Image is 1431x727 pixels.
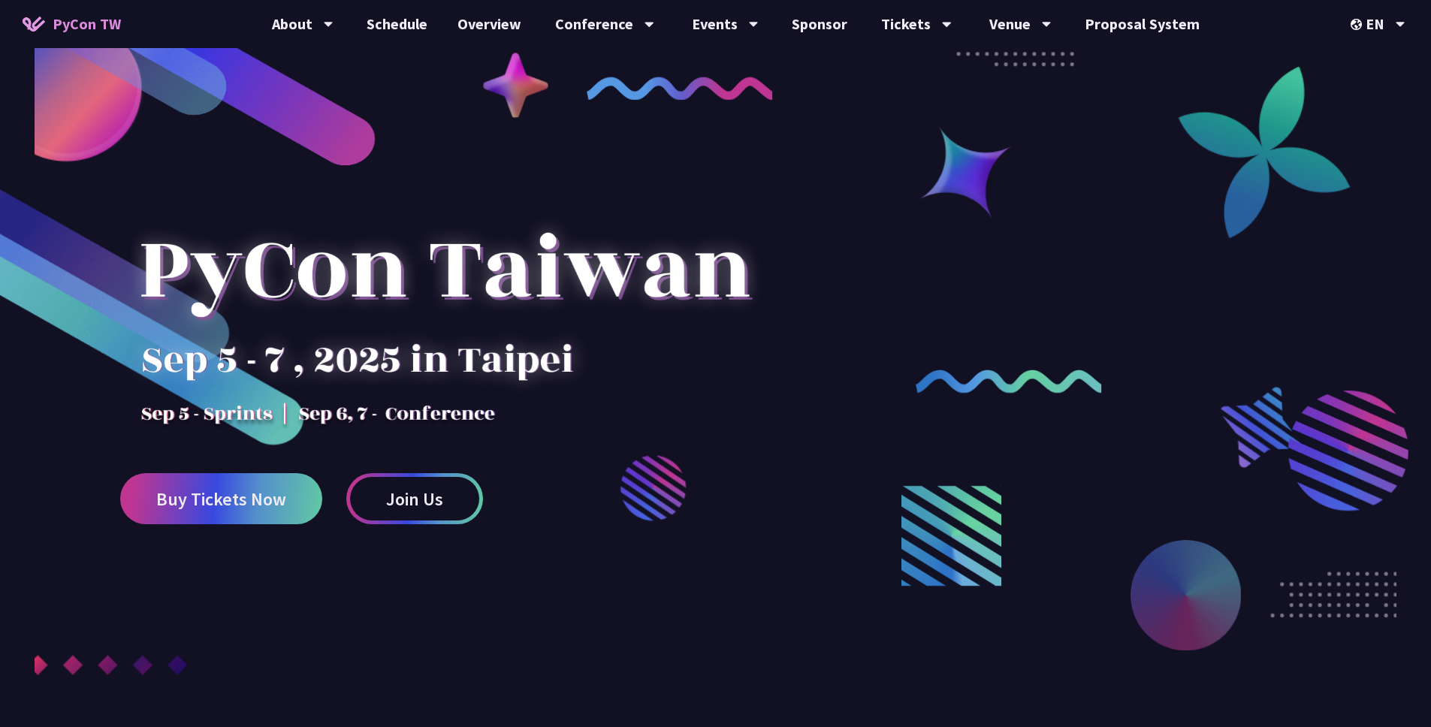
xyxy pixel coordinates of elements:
span: Buy Tickets Now [156,490,286,508]
a: Buy Tickets Now [120,473,322,524]
img: Locale Icon [1351,19,1366,30]
img: Home icon of PyCon TW 2025 [23,17,45,32]
img: curly-2.e802c9f.png [916,370,1102,393]
img: curly-1.ebdbada.png [587,77,773,100]
span: PyCon TW [53,13,121,35]
a: PyCon TW [8,5,136,43]
a: Join Us [346,473,483,524]
span: Join Us [386,490,443,508]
